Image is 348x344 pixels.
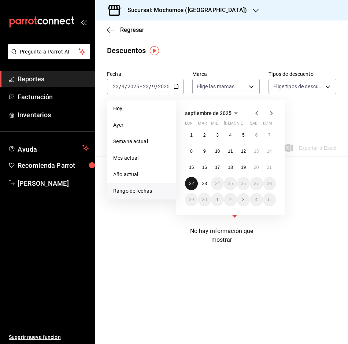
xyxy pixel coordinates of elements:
div: Descuentos [107,45,146,56]
input: -- [121,84,125,89]
span: Regresar [120,26,144,33]
abbr: 4 de octubre de 2025 [255,197,258,202]
button: 30 de septiembre de 2025 [198,193,211,206]
span: septiembre de 2025 [185,110,232,116]
abbr: jueves [224,121,267,129]
button: 7 de septiembre de 2025 [263,129,276,142]
button: 9 de septiembre de 2025 [198,145,211,158]
abbr: viernes [237,121,243,129]
button: 21 de septiembre de 2025 [263,161,276,174]
label: Marca [192,71,260,77]
button: 25 de septiembre de 2025 [224,177,237,190]
button: 15 de septiembre de 2025 [185,161,198,174]
abbr: 11 de septiembre de 2025 [228,149,233,154]
button: 20 de septiembre de 2025 [250,161,263,174]
span: Ayuda [18,144,79,152]
button: 29 de septiembre de 2025 [185,193,198,206]
button: 28 de septiembre de 2025 [263,177,276,190]
button: 16 de septiembre de 2025 [198,161,211,174]
abbr: 10 de septiembre de 2025 [215,149,220,154]
span: Sugerir nueva función [9,333,89,341]
button: 22 de septiembre de 2025 [185,177,198,190]
abbr: 21 de septiembre de 2025 [267,165,272,170]
button: 4 de septiembre de 2025 [224,129,237,142]
button: Pregunta a Parrot AI [8,44,90,59]
abbr: sábado [250,121,258,129]
abbr: 17 de septiembre de 2025 [215,165,220,170]
button: 12 de septiembre de 2025 [237,145,250,158]
button: 1 de octubre de 2025 [211,193,224,206]
abbr: 26 de septiembre de 2025 [241,181,246,186]
input: -- [152,84,155,89]
abbr: 9 de septiembre de 2025 [203,149,206,154]
button: 13 de septiembre de 2025 [250,145,263,158]
abbr: 25 de septiembre de 2025 [228,181,233,186]
span: Rango de fechas [113,187,170,195]
span: Semana actual [113,138,170,145]
span: / [119,84,121,89]
input: -- [112,84,119,89]
button: 19 de septiembre de 2025 [237,161,250,174]
img: Tooltip marker [150,46,159,55]
abbr: 1 de septiembre de 2025 [190,133,193,138]
span: No hay información que mostrar [190,228,253,243]
abbr: 12 de septiembre de 2025 [241,149,246,154]
span: Ayer [113,121,170,129]
label: Tipos de descuento [269,71,336,77]
abbr: 24 de septiembre de 2025 [215,181,220,186]
abbr: 19 de septiembre de 2025 [241,165,246,170]
span: Hoy [113,105,170,112]
abbr: 18 de septiembre de 2025 [228,165,233,170]
button: 1 de septiembre de 2025 [185,129,198,142]
span: / [155,84,158,89]
abbr: 23 de septiembre de 2025 [202,181,207,186]
input: -- [142,84,149,89]
span: Recomienda Parrot [18,160,89,170]
h3: Sucursal: Mochomos ([GEOGRAPHIC_DATA]) [122,6,247,15]
button: open_drawer_menu [81,19,86,25]
abbr: 1 de octubre de 2025 [216,197,219,202]
button: 18 de septiembre de 2025 [224,161,237,174]
span: / [149,84,151,89]
button: 5 de octubre de 2025 [263,193,276,206]
abbr: 2 de septiembre de 2025 [203,133,206,138]
abbr: 3 de septiembre de 2025 [216,133,219,138]
button: 8 de septiembre de 2025 [185,145,198,158]
abbr: 14 de septiembre de 2025 [267,149,272,154]
button: 2 de septiembre de 2025 [198,129,211,142]
abbr: martes [198,121,207,129]
a: Pregunta a Parrot AI [5,53,90,61]
span: Pregunta a Parrot AI [20,48,79,56]
abbr: 8 de septiembre de 2025 [190,149,193,154]
abbr: domingo [263,121,272,129]
button: 5 de septiembre de 2025 [237,129,250,142]
button: 26 de septiembre de 2025 [237,177,250,190]
abbr: 22 de septiembre de 2025 [189,181,194,186]
span: Elige tipos de descuento [273,83,323,90]
span: Mes actual [113,154,170,162]
span: Facturación [18,92,89,102]
button: 3 de septiembre de 2025 [211,129,224,142]
abbr: lunes [185,121,193,129]
span: - [140,84,142,89]
abbr: miércoles [211,121,218,129]
abbr: 13 de septiembre de 2025 [254,149,259,154]
span: Elige las marcas [197,83,234,90]
button: 14 de septiembre de 2025 [263,145,276,158]
abbr: 4 de septiembre de 2025 [229,133,232,138]
span: Inventarios [18,110,89,120]
button: 23 de septiembre de 2025 [198,177,211,190]
abbr: 7 de septiembre de 2025 [268,133,271,138]
input: ---- [127,84,140,89]
abbr: 29 de septiembre de 2025 [189,197,194,202]
abbr: 15 de septiembre de 2025 [189,165,194,170]
span: Año actual [113,171,170,178]
button: 17 de septiembre de 2025 [211,161,224,174]
button: septiembre de 2025 [185,109,240,118]
button: 6 de septiembre de 2025 [250,129,263,142]
button: 27 de septiembre de 2025 [250,177,263,190]
abbr: 16 de septiembre de 2025 [202,165,207,170]
button: 4 de octubre de 2025 [250,193,263,206]
abbr: 2 de octubre de 2025 [229,197,232,202]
